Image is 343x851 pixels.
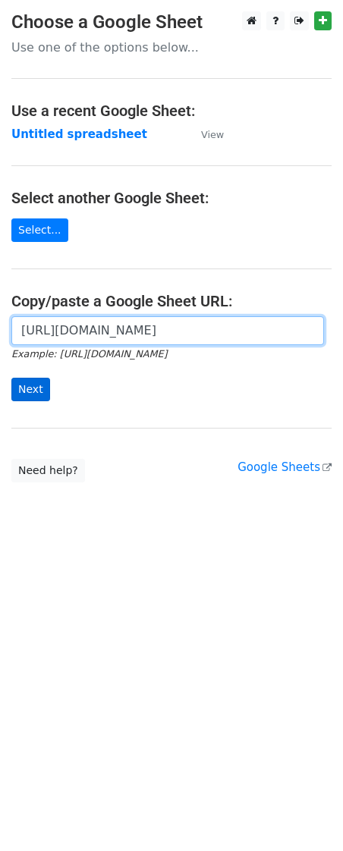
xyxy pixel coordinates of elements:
a: Need help? [11,459,85,482]
a: Google Sheets [238,460,332,474]
a: View [186,127,224,141]
iframe: Chat Widget [267,778,343,851]
a: Select... [11,218,68,242]
h3: Choose a Google Sheet [11,11,332,33]
input: Paste your Google Sheet URL here [11,316,324,345]
small: View [201,129,224,140]
a: Untitled spreadsheet [11,127,147,141]
h4: Copy/paste a Google Sheet URL: [11,292,332,310]
small: Example: [URL][DOMAIN_NAME] [11,348,167,360]
h4: Use a recent Google Sheet: [11,102,332,120]
p: Use one of the options below... [11,39,332,55]
h4: Select another Google Sheet: [11,189,332,207]
input: Next [11,378,50,401]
